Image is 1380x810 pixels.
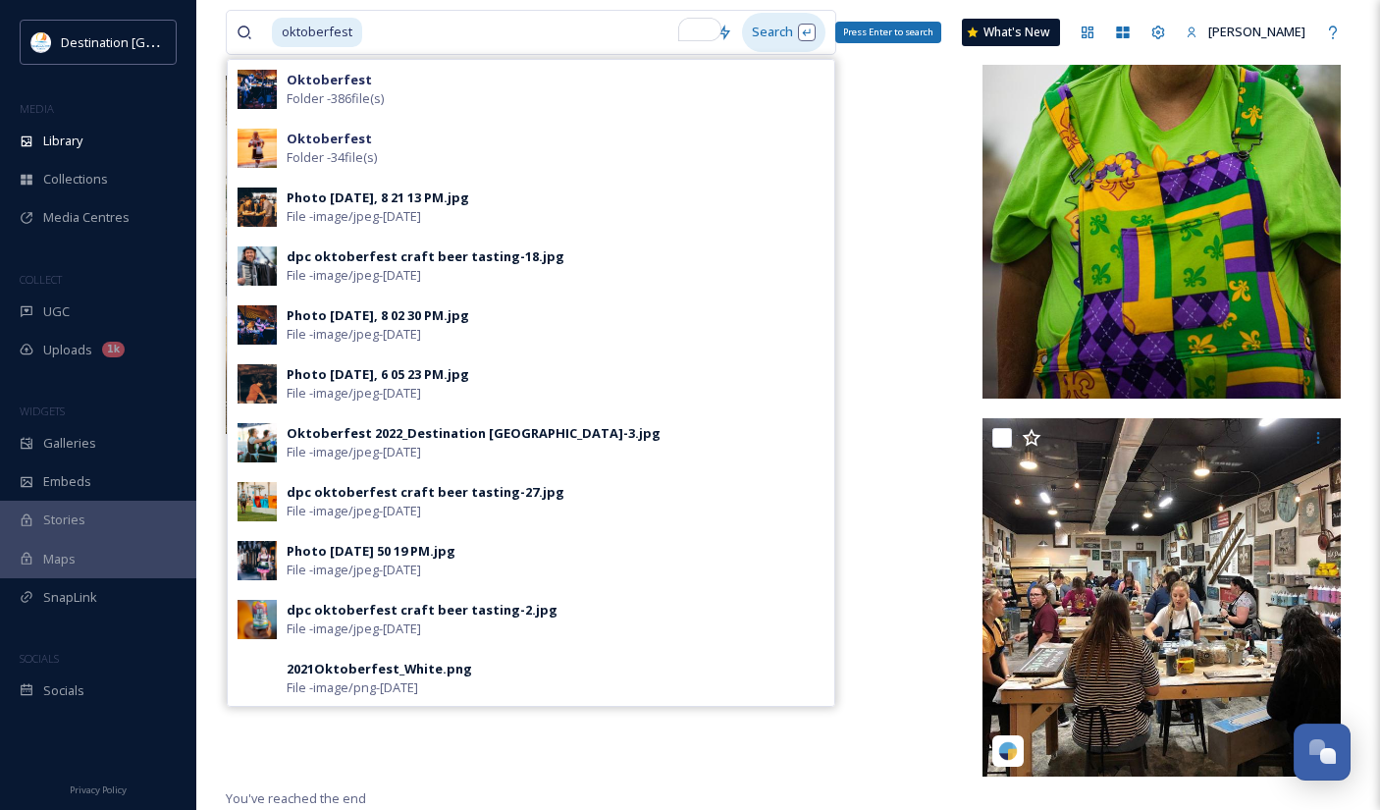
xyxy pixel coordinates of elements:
span: UGC [43,302,70,321]
button: Open Chat [1294,724,1351,781]
img: a6fe5a39-8126-4e25-b5d3-fef362fc191d.jpg [238,305,277,345]
span: File - image/jpeg - [DATE] [287,207,421,226]
span: [PERSON_NAME] [1208,23,1305,40]
img: download.png [31,32,51,52]
div: 2021Oktoberfest_White.png [287,660,472,678]
div: 1k [102,342,125,357]
div: dpc oktoberfest craft beer tasting-18.jpg [287,247,564,266]
span: WIDGETS [20,404,65,418]
span: Socials [43,681,84,700]
div: Search [742,13,825,51]
span: Uploads [43,341,92,359]
div: dpc oktoberfest craft beer tasting-27.jpg [287,483,564,502]
span: Library [43,132,82,150]
span: File - image/jpeg - [DATE] [287,266,421,285]
div: Photo [DATE] 50 19 PM.jpg [287,542,455,561]
span: File - image/jpeg - [DATE] [287,325,421,344]
a: What's New [962,19,1060,46]
img: 46ab5dbd-953f-4437-8ad1-9299abc48f40.jpg [238,246,277,286]
span: File - image/jpeg - [DATE] [287,502,421,520]
span: Maps [43,550,76,568]
span: You've reached the end [226,789,366,807]
input: To enrich screen reader interactions, please activate Accessibility in Grammarly extension settings [364,11,707,54]
img: 71689745-b7ac-4c86-bd44-b11837b48daa.jpg [238,482,277,521]
strong: Oktoberfest [287,130,372,147]
img: 6483d871-ee2f-4eb6-af07-ee149e361d40.jpg [238,541,277,580]
a: [PERSON_NAME] [1176,13,1315,51]
span: File - image/jpeg - [DATE] [287,620,421,638]
span: SOCIALS [20,651,59,666]
img: boardandbrushpanamacity_09182024.jpg [226,76,584,434]
span: COLLECT [20,272,62,287]
span: File - image/png - [DATE] [287,678,418,697]
span: Folder - 34 file(s) [287,148,377,167]
div: Photo [DATE], 8 21 13 PM.jpg [287,189,469,207]
img: b6a76000-1a96-4d21-b482-cc9b71bf8b79.jpg [238,423,277,462]
img: ecd9a9cf-505f-4c36-a05a-36f2a111c2c8.jpg [238,129,277,168]
span: File - image/jpeg - [DATE] [287,384,421,403]
img: c319b1f8-31c9-49ed-8177-86454cccc287.jpg [238,70,277,109]
div: Oktoberfest 2022_Destination [GEOGRAPHIC_DATA]-3.jpg [287,424,661,443]
span: MEDIA [20,101,54,116]
img: 4ac295ab-af64-4f78-bbc2-a6c3a51a65fa.jpg [238,364,277,404]
strong: Oktoberfest [287,71,372,88]
img: ba859cf8-7dbb-4498-8774-8adb863ffc52.jpg [238,600,277,639]
span: Galleries [43,434,96,453]
span: SnapLink [43,588,97,607]
img: 850_kids_09182024.jpg [982,418,1341,777]
img: e04de590-4454-4867-bcd8-c46350a4de83.jpg [238,188,277,227]
span: Stories [43,511,85,529]
span: Privacy Policy [70,783,127,796]
div: Photo [DATE], 6 05 23 PM.jpg [287,365,469,384]
span: Embeds [43,472,91,491]
span: File - image/jpeg - [DATE] [287,443,421,461]
span: Folder - 386 file(s) [287,89,384,108]
span: Destination [GEOGRAPHIC_DATA] [61,32,256,51]
a: Privacy Policy [70,777,127,800]
div: dpc oktoberfest craft beer tasting-2.jpg [287,601,557,620]
div: Photo [DATE], 8 02 30 PM.jpg [287,306,469,325]
span: Media Centres [43,208,130,227]
span: File - image/jpeg - [DATE] [287,561,421,579]
span: Collections [43,170,108,189]
img: fde2c3cf-9902-4e55-ba8f-66ffc3946689.jpg [238,659,277,698]
img: snapsea-logo.png [998,741,1018,761]
div: Press Enter to search [835,22,941,43]
span: oktoberfest [272,18,362,46]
